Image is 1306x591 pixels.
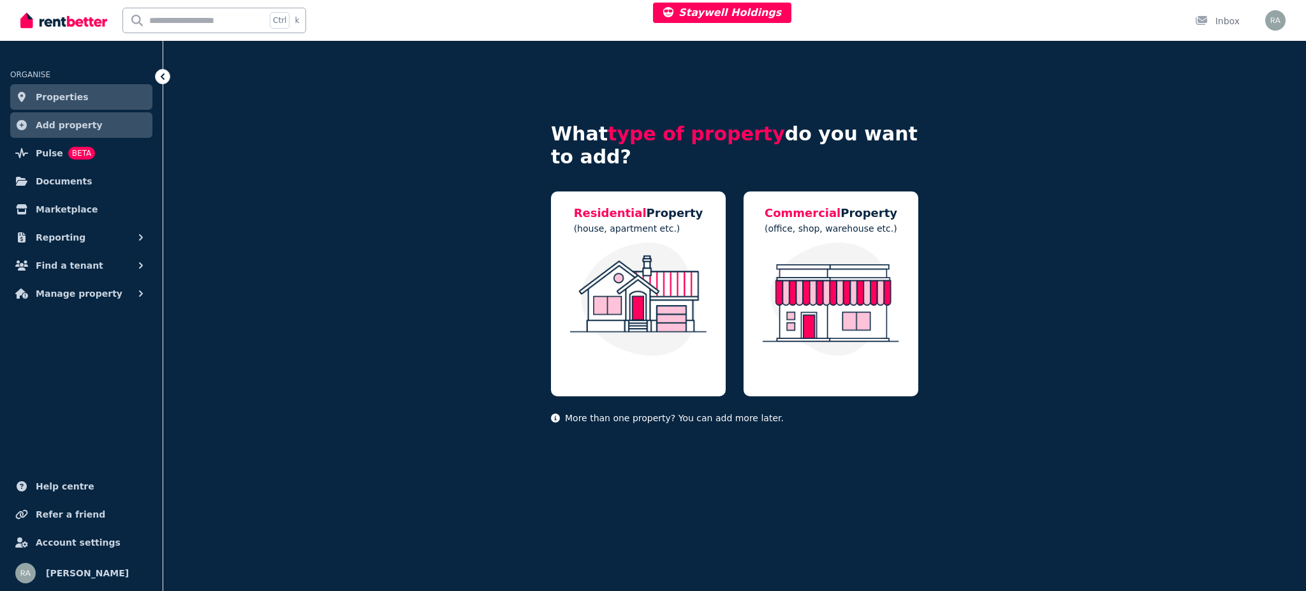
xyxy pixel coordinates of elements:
[10,84,152,110] a: Properties
[10,474,152,499] a: Help centre
[36,230,85,245] span: Reporting
[10,281,152,306] button: Manage property
[765,206,840,220] span: Commercial
[10,197,152,222] a: Marketplace
[574,222,703,235] p: (house, apartment etc.)
[68,147,95,160] span: BETA
[574,204,703,222] h5: Property
[36,286,122,301] span: Manage property
[270,12,290,29] span: Ctrl
[36,507,105,522] span: Refer a friend
[10,168,152,194] a: Documents
[36,479,94,494] span: Help centre
[10,530,152,555] a: Account settings
[10,70,50,79] span: ORGANISE
[10,502,152,527] a: Refer a friend
[756,243,906,356] img: Commercial Property
[765,222,897,235] p: (office, shop, warehouse etc.)
[46,565,129,581] span: [PERSON_NAME]
[663,6,781,19] span: Staywell Holdings
[10,253,152,278] button: Find a tenant
[36,146,63,161] span: Pulse
[36,202,98,217] span: Marketplace
[36,258,103,273] span: Find a tenant
[36,89,89,105] span: Properties
[36,117,103,133] span: Add property
[574,206,647,220] span: Residential
[608,123,785,145] span: type of property
[551,412,918,424] p: More than one property? You can add more later.
[10,140,152,166] a: PulseBETA
[1265,10,1286,31] img: Rochelle Alvarez
[10,225,152,250] button: Reporting
[1195,15,1240,27] div: Inbox
[765,204,897,222] h5: Property
[36,174,92,189] span: Documents
[10,112,152,138] a: Add property
[295,15,299,26] span: k
[551,123,918,168] h4: What do you want to add?
[36,535,121,550] span: Account settings
[15,563,36,583] img: Rochelle Alvarez
[20,11,107,30] img: RentBetter
[564,243,713,356] img: Residential Property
